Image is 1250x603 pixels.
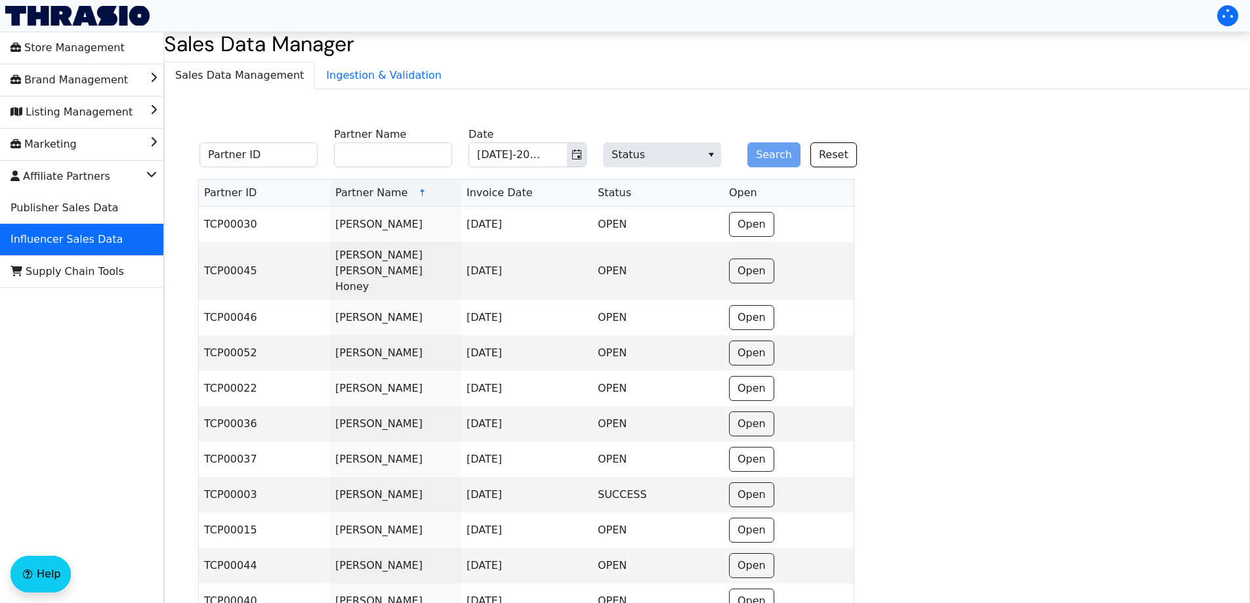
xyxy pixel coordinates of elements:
[10,37,125,58] span: Store Management
[461,371,593,406] td: [DATE]
[593,335,724,371] td: OPEN
[165,62,314,89] span: Sales Data Management
[567,143,586,167] button: Toggle calendar
[330,207,461,242] td: [PERSON_NAME]
[467,185,533,201] span: Invoice Date
[593,207,724,242] td: OPEN
[593,242,724,300] td: OPEN
[598,185,631,201] span: Status
[469,143,551,167] input: Jul-2025
[330,300,461,335] td: [PERSON_NAME]
[330,548,461,583] td: [PERSON_NAME]
[729,185,757,201] span: Open
[10,70,128,91] span: Brand Management
[199,335,330,371] td: TCP00052
[593,512,724,548] td: OPEN
[729,212,774,237] button: Open
[738,381,766,396] span: Open
[729,305,774,330] button: Open
[461,442,593,477] td: [DATE]
[330,371,461,406] td: [PERSON_NAME]
[738,451,766,467] span: Open
[330,512,461,548] td: [PERSON_NAME]
[199,406,330,442] td: TCP00036
[5,6,150,26] img: Thrasio Logo
[335,185,407,201] span: Partner Name
[199,477,330,512] td: TCP00003
[469,127,493,142] label: Date
[461,406,593,442] td: [DATE]
[199,242,330,300] td: TCP00045
[701,143,720,167] button: select
[729,447,774,472] button: Open
[199,548,330,583] td: TCP00044
[738,263,766,279] span: Open
[738,522,766,538] span: Open
[603,142,721,167] span: Status
[461,477,593,512] td: [DATE]
[199,207,330,242] td: TCP00030
[10,261,124,282] span: Supply Chain Tools
[316,62,452,89] span: Ingestion & Validation
[593,477,724,512] td: SUCCESS
[593,406,724,442] td: OPEN
[199,442,330,477] td: TCP00037
[729,341,774,365] button: Open
[593,548,724,583] td: OPEN
[738,558,766,573] span: Open
[461,300,593,335] td: [DATE]
[738,487,766,503] span: Open
[461,242,593,300] td: [DATE]
[810,142,857,167] button: Reset
[461,335,593,371] td: [DATE]
[10,556,71,593] button: Help floatingactionbutton
[10,229,123,250] span: Influencer Sales Data
[461,548,593,583] td: [DATE]
[199,300,330,335] td: TCP00046
[729,482,774,507] button: Open
[204,185,257,201] span: Partner ID
[738,217,766,232] span: Open
[738,345,766,361] span: Open
[729,259,774,283] button: Open
[729,411,774,436] button: Open
[199,512,330,548] td: TCP00015
[593,371,724,406] td: OPEN
[330,242,461,300] td: [PERSON_NAME] [PERSON_NAME] Honey
[10,134,77,155] span: Marketing
[729,553,774,578] button: Open
[330,477,461,512] td: [PERSON_NAME]
[37,566,60,582] span: Help
[738,416,766,432] span: Open
[461,512,593,548] td: [DATE]
[729,518,774,543] button: Open
[199,371,330,406] td: TCP00022
[461,207,593,242] td: [DATE]
[10,102,133,123] span: Listing Management
[330,442,461,477] td: [PERSON_NAME]
[593,442,724,477] td: OPEN
[330,406,461,442] td: [PERSON_NAME]
[164,31,1250,56] h2: Sales Data Manager
[10,198,118,218] span: Publisher Sales Data
[330,335,461,371] td: [PERSON_NAME]
[738,310,766,325] span: Open
[10,166,110,187] span: Affiliate Partners
[729,376,774,401] button: Open
[593,300,724,335] td: OPEN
